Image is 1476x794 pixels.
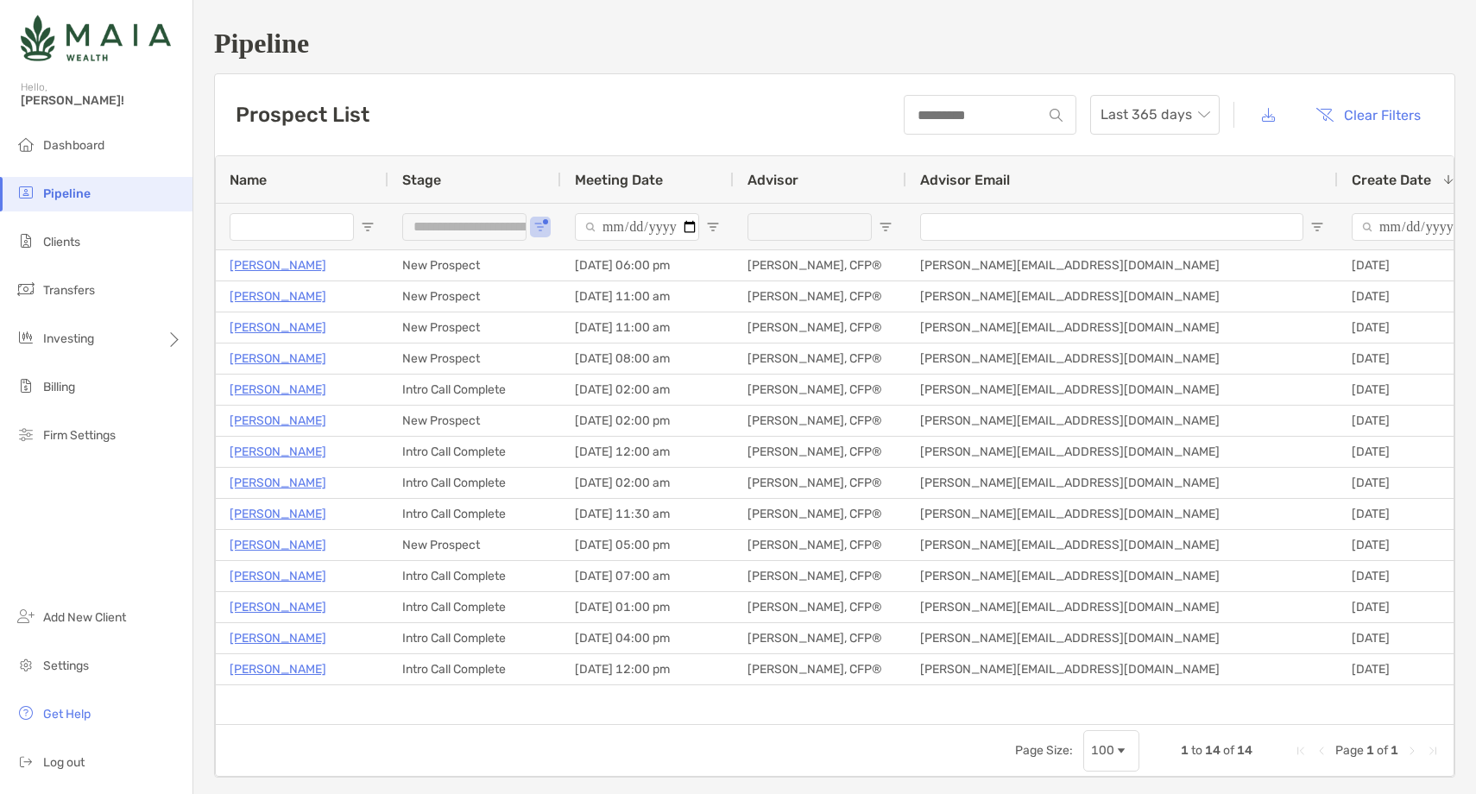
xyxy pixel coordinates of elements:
[214,28,1455,60] h1: Pipeline
[1352,213,1476,241] input: Create Date Filter Input
[561,561,734,591] div: [DATE] 07:00 am
[879,220,893,234] button: Open Filter Menu
[388,561,561,591] div: Intro Call Complete
[16,182,36,203] img: pipeline icon
[1377,743,1388,758] span: of
[16,279,36,299] img: transfers icon
[706,220,720,234] button: Open Filter Menu
[230,565,326,587] a: [PERSON_NAME]
[906,592,1338,622] div: [PERSON_NAME][EMAIL_ADDRESS][DOMAIN_NAME]
[561,343,734,374] div: [DATE] 08:00 am
[16,654,36,675] img: settings icon
[16,134,36,154] img: dashboard icon
[906,343,1338,374] div: [PERSON_NAME][EMAIL_ADDRESS][DOMAIN_NAME]
[388,406,561,436] div: New Prospect
[16,327,36,348] img: investing icon
[230,379,326,400] a: [PERSON_NAME]
[230,472,326,494] a: [PERSON_NAME]
[230,534,326,556] a: [PERSON_NAME]
[388,592,561,622] div: Intro Call Complete
[16,230,36,251] img: clients icon
[230,317,326,338] a: [PERSON_NAME]
[21,93,182,108] span: [PERSON_NAME]!
[734,499,906,529] div: [PERSON_NAME], CFP®
[388,281,561,312] div: New Prospect
[734,312,906,343] div: [PERSON_NAME], CFP®
[43,659,89,673] span: Settings
[230,348,326,369] a: [PERSON_NAME]
[16,424,36,444] img: firm-settings icon
[906,468,1338,498] div: [PERSON_NAME][EMAIL_ADDRESS][DOMAIN_NAME]
[734,468,906,498] div: [PERSON_NAME], CFP®
[906,375,1338,405] div: [PERSON_NAME][EMAIL_ADDRESS][DOMAIN_NAME]
[1315,744,1328,758] div: Previous Page
[561,281,734,312] div: [DATE] 11:00 am
[1366,743,1374,758] span: 1
[906,561,1338,591] div: [PERSON_NAME][EMAIL_ADDRESS][DOMAIN_NAME]
[236,103,369,127] h3: Prospect List
[561,468,734,498] div: [DATE] 02:00 am
[230,213,354,241] input: Name Filter Input
[43,755,85,770] span: Log out
[561,375,734,405] div: [DATE] 02:00 am
[734,250,906,280] div: [PERSON_NAME], CFP®
[43,707,91,722] span: Get Help
[230,503,326,525] a: [PERSON_NAME]
[906,312,1338,343] div: [PERSON_NAME][EMAIL_ADDRESS][DOMAIN_NAME]
[43,283,95,298] span: Transfers
[561,250,734,280] div: [DATE] 06:00 pm
[1205,743,1221,758] span: 14
[21,7,171,69] img: Zoe Logo
[388,437,561,467] div: Intro Call Complete
[1083,730,1139,772] div: Page Size
[575,213,699,241] input: Meeting Date Filter Input
[388,530,561,560] div: New Prospect
[1181,743,1189,758] span: 1
[734,592,906,622] div: [PERSON_NAME], CFP®
[1237,743,1252,758] span: 14
[1335,743,1364,758] span: Page
[402,172,441,188] span: Stage
[16,375,36,396] img: billing icon
[734,623,906,653] div: [PERSON_NAME], CFP®
[734,343,906,374] div: [PERSON_NAME], CFP®
[906,406,1338,436] div: [PERSON_NAME][EMAIL_ADDRESS][DOMAIN_NAME]
[43,235,80,249] span: Clients
[533,220,547,234] button: Open Filter Menu
[230,441,326,463] a: [PERSON_NAME]
[43,380,75,394] span: Billing
[1294,744,1308,758] div: First Page
[906,499,1338,529] div: [PERSON_NAME][EMAIL_ADDRESS][DOMAIN_NAME]
[561,312,734,343] div: [DATE] 11:00 am
[230,255,326,276] a: [PERSON_NAME]
[388,312,561,343] div: New Prospect
[388,468,561,498] div: Intro Call Complete
[561,623,734,653] div: [DATE] 04:00 pm
[230,286,326,307] a: [PERSON_NAME]
[16,703,36,723] img: get-help icon
[230,410,326,432] a: [PERSON_NAME]
[734,530,906,560] div: [PERSON_NAME], CFP®
[16,751,36,772] img: logout icon
[230,596,326,618] a: [PERSON_NAME]
[1050,109,1063,122] img: input icon
[906,654,1338,684] div: [PERSON_NAME][EMAIL_ADDRESS][DOMAIN_NAME]
[747,172,798,188] span: Advisor
[1015,743,1073,758] div: Page Size:
[561,406,734,436] div: [DATE] 02:00 pm
[388,375,561,405] div: Intro Call Complete
[388,654,561,684] div: Intro Call Complete
[388,250,561,280] div: New Prospect
[734,406,906,436] div: [PERSON_NAME], CFP®
[230,659,326,680] a: [PERSON_NAME]
[1391,743,1398,758] span: 1
[43,428,116,443] span: Firm Settings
